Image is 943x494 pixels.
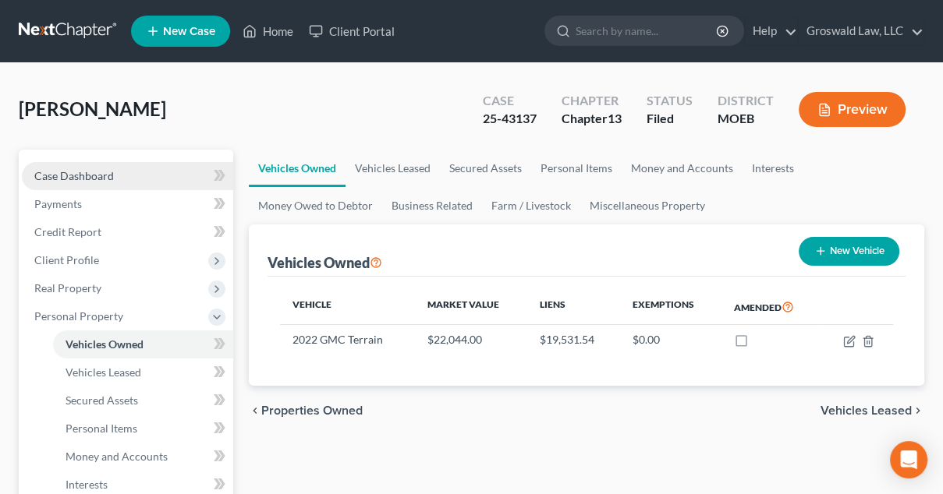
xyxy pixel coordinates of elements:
button: Vehicles Leased chevron_right [821,404,924,417]
span: Personal Items [66,422,137,435]
span: Vehicles Owned [66,337,144,351]
th: Amended [721,289,821,325]
a: Secured Assets [53,386,233,415]
button: New Vehicle [799,237,899,266]
a: Personal Items [53,415,233,443]
a: Interests [743,150,803,187]
span: Personal Property [34,309,123,323]
span: Payments [34,197,82,210]
div: District [718,92,774,110]
th: Vehicle [280,289,415,325]
td: $22,044.00 [415,325,528,355]
a: Miscellaneous Property [580,187,714,224]
span: Case Dashboard [34,169,114,182]
td: $19,531.54 [527,325,620,355]
div: 25-43137 [483,110,537,128]
div: Vehicles Owned [268,253,382,272]
span: Vehicles Leased [66,365,141,379]
a: Personal Items [531,150,622,187]
span: Properties Owned [261,404,363,417]
th: Liens [527,289,620,325]
th: Market Value [415,289,528,325]
span: 13 [608,111,622,125]
span: Real Property [34,281,101,295]
span: Secured Assets [66,393,138,407]
td: 2022 GMC Terrain [280,325,415,355]
span: Credit Report [34,225,101,238]
a: Vehicles Owned [249,150,346,187]
div: Chapter [562,110,622,128]
button: Preview [799,92,906,127]
a: Vehicles Leased [53,358,233,386]
span: New Case [163,26,215,37]
a: Money and Accounts [53,443,233,471]
div: MOEB [718,110,774,128]
a: Vehicles Leased [346,150,440,187]
span: Client Profile [34,253,99,266]
input: Search by name... [576,16,718,45]
a: Client Portal [301,17,402,45]
a: Money Owed to Debtor [249,187,382,224]
a: Help [745,17,797,45]
th: Exemptions [620,289,721,325]
span: Money and Accounts [66,450,168,463]
a: Business Related [382,187,482,224]
i: chevron_right [912,404,924,417]
a: Groswald Law, LLC [799,17,924,45]
a: Credit Report [22,218,233,246]
a: Case Dashboard [22,162,233,190]
span: [PERSON_NAME] [19,97,166,120]
a: Vehicles Owned [53,330,233,358]
div: Status [647,92,693,110]
div: Open Intercom Messenger [890,441,927,478]
a: Farm / Livestock [482,187,580,224]
div: Case [483,92,537,110]
i: chevron_left [249,404,261,417]
span: Vehicles Leased [821,404,912,417]
span: Interests [66,478,108,491]
a: Money and Accounts [622,150,743,187]
a: Payments [22,190,233,218]
td: $0.00 [620,325,721,355]
div: Chapter [562,92,622,110]
a: Home [235,17,301,45]
a: Secured Assets [440,150,531,187]
button: chevron_left Properties Owned [249,404,363,417]
div: Filed [647,110,693,128]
